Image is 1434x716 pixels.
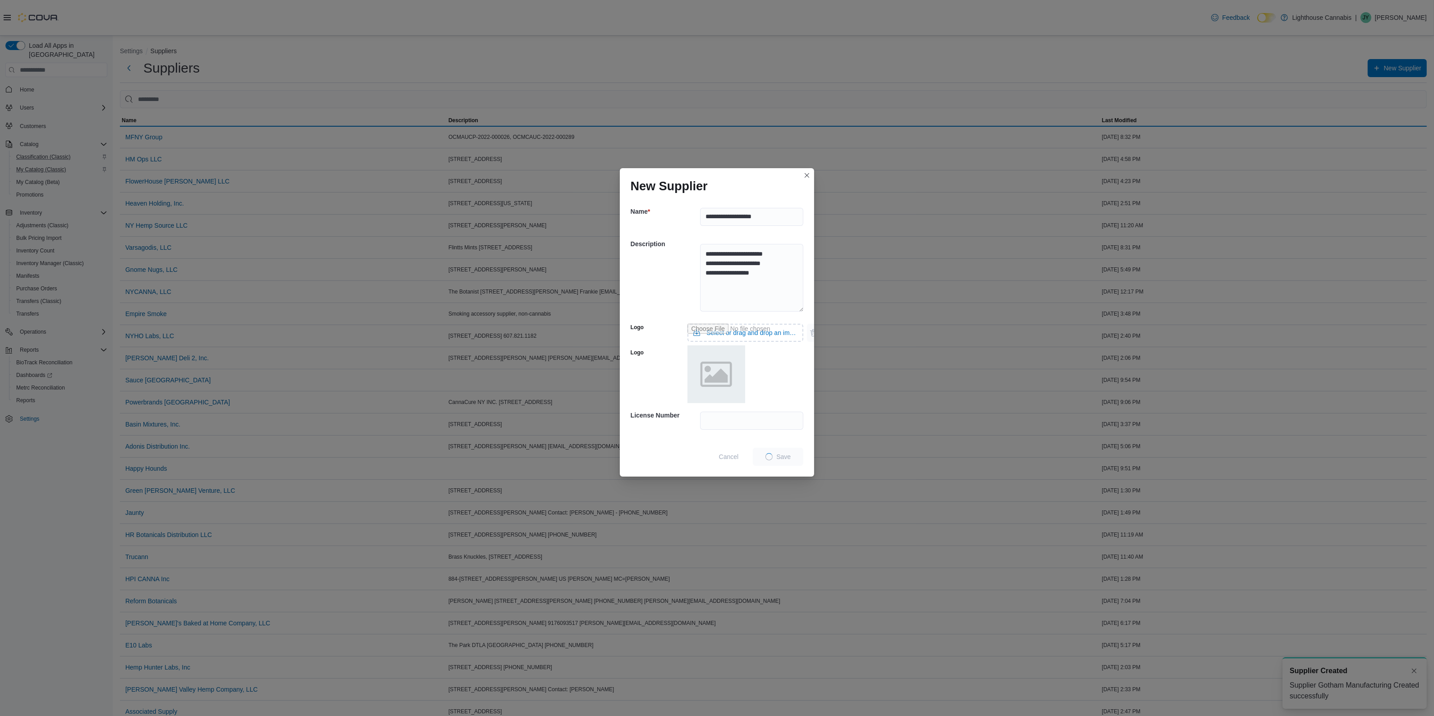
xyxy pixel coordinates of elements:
[719,452,739,461] span: Cancel
[765,452,774,461] span: Loading
[776,452,791,461] span: Save
[687,324,803,342] input: Use aria labels when no actual label is in use
[631,349,644,356] label: Logo
[687,345,745,403] img: placeholder.png
[631,406,698,424] h5: License Number
[631,324,644,331] label: Logo
[802,170,812,181] button: Closes this modal window
[631,179,708,193] h1: New Supplier
[631,235,698,253] h5: Description
[631,202,698,220] h5: Name
[715,448,742,466] button: Cancel
[753,448,803,466] button: LoadingSave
